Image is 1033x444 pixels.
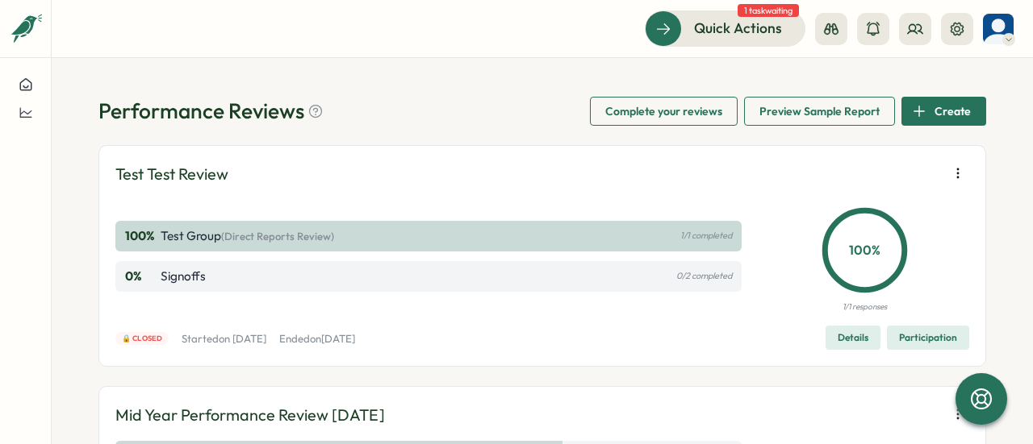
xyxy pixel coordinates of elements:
[279,332,355,346] p: Ended on [DATE]
[605,98,722,125] span: Complete your reviews
[98,97,324,125] h1: Performance Reviews
[901,97,986,126] button: Create
[590,97,738,126] button: Complete your reviews
[182,332,266,346] p: Started on [DATE]
[694,18,782,39] span: Quick Actions
[843,301,887,313] p: 1/1 responses
[645,10,805,46] button: Quick Actions
[161,268,206,285] p: Signoffs
[676,271,732,281] p: 0/2 completed
[887,326,969,350] button: Participation
[680,230,732,241] p: 1/1 completed
[826,240,904,260] p: 100 %
[899,326,957,349] span: Participation
[759,98,880,125] span: Preview Sample Report
[115,162,228,187] p: Test Test Review
[826,326,880,350] button: Details
[983,14,1014,44] img: Hanny Nachshon
[935,98,971,125] span: Create
[738,4,799,17] span: 1 task waiting
[115,403,385,428] p: Mid Year Performance Review [DATE]
[744,97,895,126] button: Preview Sample Report
[221,230,334,243] span: (Direct Reports Review)
[161,227,334,245] p: Test Group
[125,268,157,285] p: 0 %
[122,333,163,344] span: 🔒 Closed
[125,227,157,245] p: 100 %
[838,326,868,349] span: Details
